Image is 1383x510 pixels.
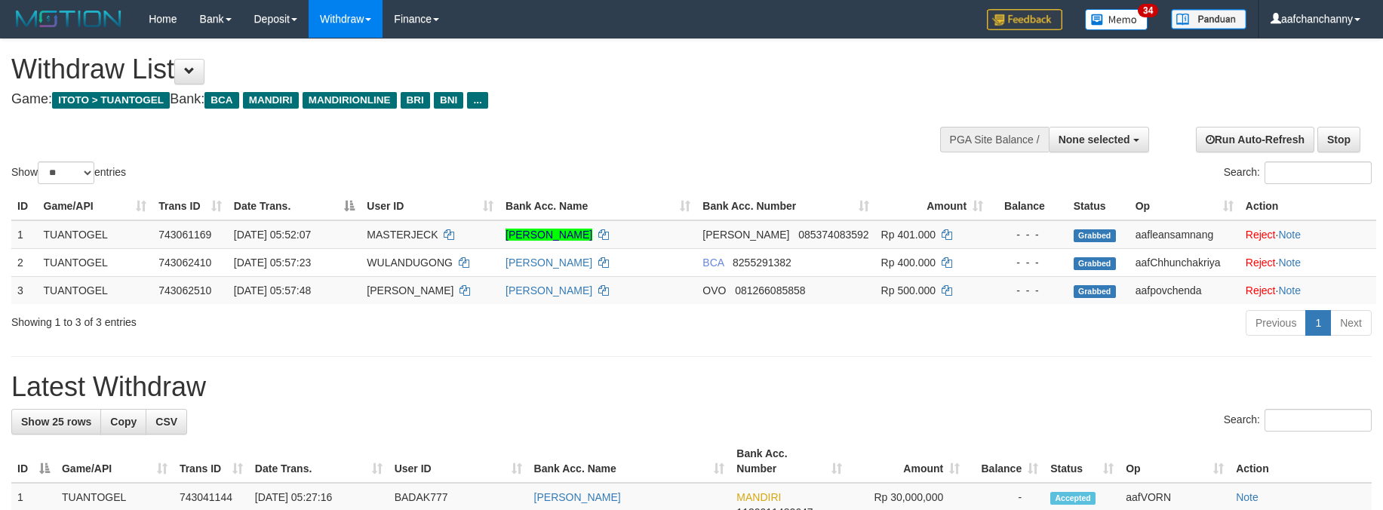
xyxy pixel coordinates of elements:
[158,284,211,296] span: 743062510
[110,416,137,428] span: Copy
[38,248,153,276] td: TUANTOGEL
[467,92,487,109] span: ...
[702,284,726,296] span: OVO
[11,54,907,84] h1: Withdraw List
[1224,161,1372,184] label: Search:
[158,229,211,241] span: 743061169
[158,257,211,269] span: 743062410
[174,440,249,483] th: Trans ID: activate to sort column ascending
[11,309,565,330] div: Showing 1 to 3 of 3 entries
[11,440,56,483] th: ID: activate to sort column descending
[1059,134,1130,146] span: None selected
[1278,229,1301,241] a: Note
[1230,440,1372,483] th: Action
[995,283,1062,298] div: - - -
[38,276,153,304] td: TUANTOGEL
[11,161,126,184] label: Show entries
[1049,127,1149,152] button: None selected
[434,92,463,109] span: BNI
[234,257,311,269] span: [DATE] 05:57:23
[367,229,438,241] span: MASTERJECK
[1074,257,1116,270] span: Grabbed
[1278,284,1301,296] a: Note
[506,257,592,269] a: [PERSON_NAME]
[1236,491,1259,503] a: Note
[1196,127,1314,152] a: Run Auto-Refresh
[1265,409,1372,432] input: Search:
[243,92,299,109] span: MANDIRI
[401,92,430,109] span: BRI
[987,9,1062,30] img: Feedback.jpg
[730,440,848,483] th: Bank Acc. Number: activate to sort column ascending
[702,257,724,269] span: BCA
[367,284,453,296] span: [PERSON_NAME]
[995,227,1062,242] div: - - -
[848,440,966,483] th: Amount: activate to sort column ascending
[1240,220,1376,249] td: ·
[1050,492,1096,505] span: Accepted
[1074,229,1116,242] span: Grabbed
[881,284,936,296] span: Rp 500.000
[21,416,91,428] span: Show 25 rows
[11,220,38,249] td: 1
[228,192,361,220] th: Date Trans.: activate to sort column descending
[1305,310,1331,336] a: 1
[506,229,592,241] a: [PERSON_NAME]
[38,220,153,249] td: TUANTOGEL
[11,276,38,304] td: 3
[995,255,1062,270] div: - - -
[499,192,696,220] th: Bank Acc. Name: activate to sort column ascending
[1171,9,1246,29] img: panduan.png
[702,229,789,241] span: [PERSON_NAME]
[1246,284,1276,296] a: Reject
[38,161,94,184] select: Showentries
[1317,127,1360,152] a: Stop
[1330,310,1372,336] a: Next
[1278,257,1301,269] a: Note
[1129,220,1240,249] td: aafleansamnang
[875,192,989,220] th: Amount: activate to sort column ascending
[1085,9,1148,30] img: Button%20Memo.svg
[940,127,1049,152] div: PGA Site Balance /
[11,192,38,220] th: ID
[881,229,936,241] span: Rp 401.000
[1265,161,1372,184] input: Search:
[38,192,153,220] th: Game/API: activate to sort column ascending
[303,92,397,109] span: MANDIRIONLINE
[361,192,499,220] th: User ID: activate to sort column ascending
[989,192,1068,220] th: Balance
[1240,276,1376,304] td: ·
[1068,192,1129,220] th: Status
[11,8,126,30] img: MOTION_logo.png
[736,491,781,503] span: MANDIRI
[1138,4,1158,17] span: 34
[234,284,311,296] span: [DATE] 05:57:48
[11,248,38,276] td: 2
[11,409,101,435] a: Show 25 rows
[204,92,238,109] span: BCA
[506,284,592,296] a: [PERSON_NAME]
[1224,409,1372,432] label: Search:
[100,409,146,435] a: Copy
[249,440,389,483] th: Date Trans.: activate to sort column ascending
[966,440,1044,483] th: Balance: activate to sort column ascending
[1074,285,1116,298] span: Grabbed
[389,440,528,483] th: User ID: activate to sort column ascending
[735,284,805,296] span: Copy 081266085858 to clipboard
[1129,248,1240,276] td: aafChhunchakriya
[146,409,187,435] a: CSV
[1240,192,1376,220] th: Action
[56,440,174,483] th: Game/API: activate to sort column ascending
[1246,229,1276,241] a: Reject
[696,192,874,220] th: Bank Acc. Number: activate to sort column ascending
[367,257,453,269] span: WULANDUGONG
[1129,192,1240,220] th: Op: activate to sort column ascending
[1246,310,1306,336] a: Previous
[1120,440,1230,483] th: Op: activate to sort column ascending
[152,192,228,220] th: Trans ID: activate to sort column ascending
[155,416,177,428] span: CSV
[52,92,170,109] span: ITOTO > TUANTOGEL
[234,229,311,241] span: [DATE] 05:52:07
[1044,440,1120,483] th: Status: activate to sort column ascending
[1240,248,1376,276] td: ·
